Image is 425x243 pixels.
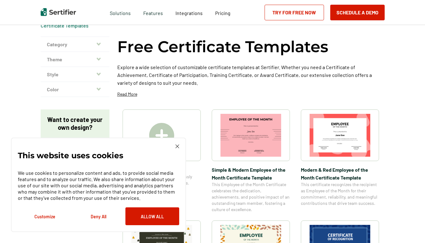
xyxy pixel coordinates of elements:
button: Schedule a Demo [330,5,385,20]
p: Want to create your own design? [47,116,103,131]
img: Cookie Popup Close [175,144,179,148]
button: Category [41,37,109,52]
p: We use cookies to personalize content and ads, to provide social media features and to analyze ou... [18,170,179,201]
div: Breadcrumb [41,23,89,29]
img: Sertifier | Digital Credentialing Platform [41,8,76,16]
button: Allow All [125,207,179,225]
h1: Free Certificate Templates [117,37,328,57]
a: Integrations [175,8,203,16]
span: Certificate Templates [41,23,89,29]
button: Color [41,82,109,97]
a: Pricing [215,8,230,16]
a: Simple & Modern Employee of the Month Certificate TemplateSimple & Modern Employee of the Month C... [212,109,290,213]
button: Style [41,67,109,82]
span: Modern & Red Employee of the Month Certificate Template [301,166,379,181]
a: Try for Free Now [265,5,324,20]
span: Features [143,8,163,16]
span: Pricing [215,10,230,16]
img: Modern & Red Employee of the Month Certificate Template [310,114,370,157]
button: Customize [18,207,72,225]
iframe: Chat Widget [394,213,425,243]
p: Explore a wide selection of customizable certificate templates at Sertifier. Whether you need a C... [117,63,385,87]
span: Simple & Modern Employee of the Month Certificate Template [212,166,290,181]
span: Integrations [175,10,203,16]
img: Create A Blank Certificate [149,123,174,148]
span: This Employee of the Month Certificate celebrates the dedication, achievements, and positive impa... [212,181,290,213]
span: This certificate recognizes the recipient as Employee of the Month for their commitment, reliabil... [301,181,379,206]
a: Certificate Templates [41,23,89,28]
img: Simple & Modern Employee of the Month Certificate Template [220,114,281,157]
button: Theme [41,52,109,67]
button: Deny All [72,207,125,225]
p: This website uses cookies [18,152,123,159]
span: Solutions [110,8,131,16]
p: Read More [117,91,137,97]
a: Modern & Red Employee of the Month Certificate TemplateModern & Red Employee of the Month Certifi... [301,109,379,213]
